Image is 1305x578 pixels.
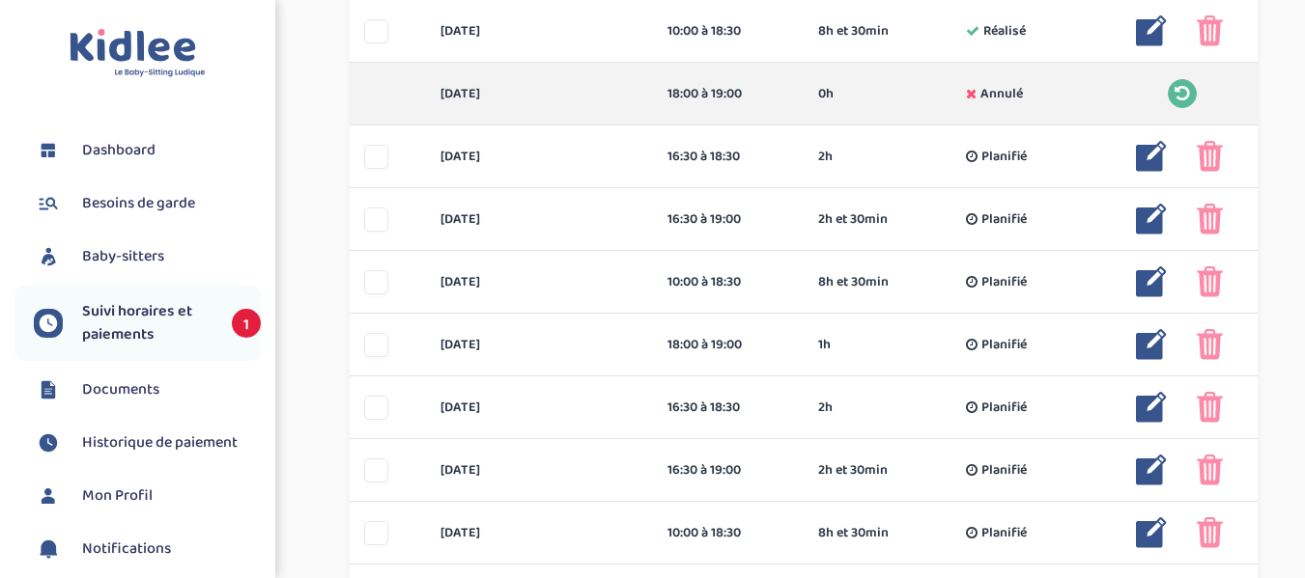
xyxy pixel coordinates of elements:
img: logo.svg [70,29,206,78]
img: dashboard.svg [34,136,63,165]
div: [DATE] [426,398,653,418]
a: Documents [34,375,261,404]
img: suivihoraire.svg [34,428,63,457]
img: poubelle_rose.png [1197,15,1223,46]
span: Notifications [82,537,171,561]
img: poubelle_rose.png [1197,266,1223,297]
span: Planifié [981,460,1027,481]
span: Baby-sitters [82,245,164,268]
div: 18:00 à 19:00 [667,335,790,355]
img: poubelle_rose.png [1197,392,1223,423]
div: [DATE] [426,460,653,481]
div: 16:30 à 19:00 [667,460,790,481]
img: modifier_bleu.png [1136,204,1167,234]
span: Historique de paiement [82,431,238,454]
img: modifier_bleu.png [1136,15,1167,46]
img: modifier_bleu.png [1136,266,1167,297]
img: notification.svg [34,535,63,564]
div: 16:30 à 18:30 [667,398,790,418]
div: [DATE] [426,523,653,543]
img: profil.svg [34,482,63,510]
div: [DATE] [426,335,653,355]
div: [DATE] [426,84,653,104]
span: Planifié [981,209,1027,230]
span: Dashboard [82,139,156,162]
span: Planifié [981,523,1027,543]
span: 1 [232,309,261,338]
div: [DATE] [426,272,653,292]
div: 10:00 à 18:30 [667,523,790,543]
a: Dashboard [34,136,261,165]
img: poubelle_rose.png [1197,517,1223,548]
span: 1h [818,335,831,355]
span: Mon Profil [82,484,153,508]
span: Réalisé [983,21,1026,41]
span: Planifié [981,335,1027,355]
div: 16:30 à 18:30 [667,147,790,167]
a: Notifications [34,535,261,564]
img: poubelle_rose.png [1197,141,1223,172]
span: Planifié [981,147,1027,167]
img: poubelle_rose.png [1197,329,1223,360]
div: 16:30 à 19:00 [667,209,790,230]
span: 0h [818,84,834,104]
span: Planifié [981,272,1027,292]
img: modifier_bleu.png [1136,392,1167,423]
div: [DATE] [426,21,653,41]
img: besoin.svg [34,189,63,218]
span: 2h [818,147,833,167]
span: 2h et 30min [818,209,888,230]
img: modifier_bleu.png [1136,454,1167,485]
img: poubelle_rose.png [1197,454,1223,485]
div: 10:00 à 18:30 [667,272,790,292]
div: [DATE] [426,209,653,230]
img: suivihoraire.svg [34,309,63,338]
span: 2h [818,398,833,418]
span: Suivi horaires et paiements [82,300,213,346]
img: modifier_bleu.png [1136,517,1167,548]
a: Historique de paiement [34,428,261,457]
span: Besoins de garde [82,192,195,215]
span: 8h et 30min [818,523,889,543]
img: poubelle_rose.png [1197,204,1223,234]
a: Suivi horaires et paiements 1 [34,300,261,346]
a: Besoins de garde [34,189,261,218]
span: 8h et 30min [818,21,889,41]
div: 18:00 à 19:00 [667,84,790,104]
span: 8h et 30min [818,272,889,292]
img: babysitters.svg [34,242,63,271]
span: Planifié [981,398,1027,418]
div: 10:00 à 18:30 [667,21,790,41]
a: Mon Profil [34,482,261,510]
div: [DATE] [426,147,653,167]
img: modifier_bleu.png [1136,329,1167,360]
a: Baby-sitters [34,242,261,271]
img: documents.svg [34,375,63,404]
span: 2h et 30min [818,460,888,481]
span: Annulé [980,84,1023,104]
img: modifier_bleu.png [1136,141,1167,172]
span: Documents [82,378,159,401]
